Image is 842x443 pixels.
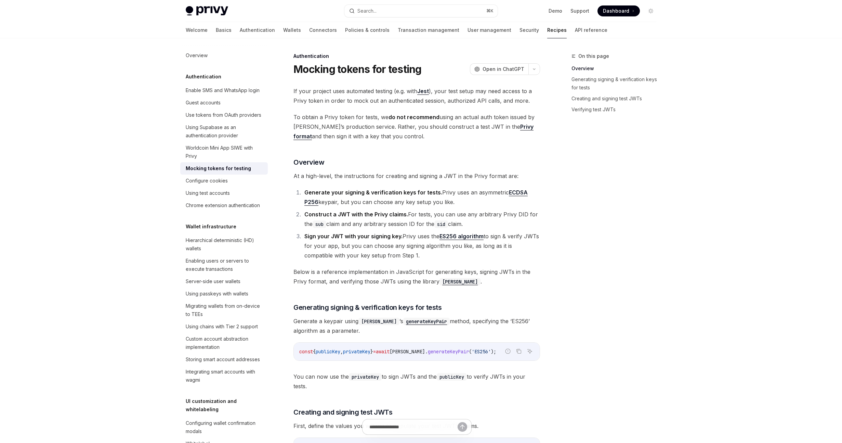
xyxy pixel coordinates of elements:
[186,368,264,384] div: Integrating smart accounts with wagmi
[373,349,376,355] span: =
[293,157,324,167] span: Overview
[180,109,268,121] a: Use tokens from OAuth providers
[293,86,540,105] span: If your project uses automated testing (e.g. with ), your test setup may need access to a Privy t...
[186,144,264,160] div: Worldcoin Mini App SIWE with Privy
[439,278,481,286] code: [PERSON_NAME]
[180,417,268,438] a: Configuring wallet confirmation modals
[180,288,268,300] a: Using passkeys with wallets
[304,189,442,196] strong: Generate your signing & verification keys for tests.
[186,86,260,94] div: Enable SMS and WhatsApp login
[304,211,408,218] strong: Construct a JWT with the Privy claims.
[240,22,275,38] a: Authentication
[186,302,264,318] div: Migrating wallets from on-device to TEEs
[428,349,469,355] span: generateKeyPair
[186,223,236,231] h5: Wallet infrastructure
[349,373,382,381] code: privateKey
[571,93,662,104] a: Creating and signing test JWTs
[468,22,511,38] a: User management
[503,347,512,356] button: Report incorrect code
[186,73,221,81] h5: Authentication
[216,22,232,38] a: Basics
[370,349,373,355] span: }
[293,171,540,181] span: At a high-level, the instructions for creating and signing a JWT in the Privy format are:
[180,353,268,366] a: Storing smart account addresses
[186,419,264,435] div: Configuring wallet confirmation modals
[186,257,264,273] div: Enabling users or servers to execute transactions
[470,63,528,75] button: Open in ChatGPT
[186,99,221,107] div: Guest accounts
[186,123,264,140] div: Using Supabase as an authentication provider
[186,22,208,38] a: Welcome
[570,8,589,14] a: Support
[180,320,268,333] a: Using chains with Tier 2 support
[186,51,208,60] div: Overview
[186,236,264,253] div: Hierarchical deterministic (HD) wallets
[293,53,540,60] div: Authentication
[180,255,268,275] a: Enabling users or servers to execute transactions
[358,318,399,325] code: [PERSON_NAME]
[302,231,540,260] li: Privy uses the to sign & verify JWTs for your app, but you can choose any signing algorithm you l...
[293,316,540,336] span: Generate a keypair using ’s method, specifying the ‘ES256’ algorithm as a parameter.
[309,22,337,38] a: Connectors
[186,322,258,331] div: Using chains with Tier 2 support
[398,22,459,38] a: Transaction management
[486,8,494,14] span: ⌘ K
[302,210,540,229] li: For tests, you can use any arbitrary Privy DID for the claim and any arbitrary session ID for the...
[293,267,540,286] span: Below is a reference implementation in JavaScript for generating keys, signing JWTs in the Privy ...
[403,318,450,325] a: generateKeyPair
[180,275,268,288] a: Server-side user wallets
[316,349,340,355] span: publicKey
[549,8,562,14] a: Demo
[390,349,425,355] span: [PERSON_NAME]
[293,372,540,391] span: You can now use the to sign JWTs and the to verify JWTs in your tests.
[180,300,268,320] a: Migrating wallets from on-device to TEEs
[571,104,662,115] a: Verifying test JWTs
[425,349,428,355] span: .
[186,111,261,119] div: Use tokens from OAuth providers
[186,335,264,351] div: Custom account abstraction implementation
[304,233,403,240] strong: Sign your JWT with your signing key.
[180,199,268,212] a: Chrome extension authentication
[434,220,448,228] code: sid
[180,84,268,97] a: Enable SMS and WhatsApp login
[469,349,472,355] span: (
[313,220,326,228] code: sub
[186,201,260,210] div: Chrome extension authentication
[578,52,609,60] span: On this page
[472,349,491,355] span: 'ES256'
[344,5,498,17] button: Search...⌘K
[357,7,377,15] div: Search...
[180,234,268,255] a: Hierarchical deterministic (HD) wallets
[186,164,251,173] div: Mocking tokens for testing
[180,366,268,386] a: Integrating smart accounts with wagmi
[302,188,540,207] li: Privy uses an asymmetric keypair, but you can choose any key setup you like.
[186,355,260,364] div: Storing smart account addresses
[514,347,523,356] button: Copy the contents from the code block
[180,333,268,353] a: Custom account abstraction implementation
[180,49,268,62] a: Overview
[525,347,534,356] button: Ask AI
[283,22,301,38] a: Wallets
[458,422,467,432] button: Send message
[186,189,230,197] div: Using test accounts
[403,318,450,325] code: generateKeyPair
[180,142,268,162] a: Worldcoin Mini App SIWE with Privy
[186,290,248,298] div: Using passkeys with wallets
[597,5,640,16] a: Dashboard
[186,397,268,414] h5: UI customization and whitelabeling
[340,349,343,355] span: ,
[299,349,313,355] span: const
[313,349,316,355] span: {
[345,22,390,38] a: Policies & controls
[186,277,240,286] div: Server-side user wallets
[519,22,539,38] a: Security
[293,112,540,141] span: To obtain a Privy token for tests, we using an actual auth token issued by [PERSON_NAME]’s produc...
[180,175,268,187] a: Configure cookies
[571,74,662,93] a: Generating signing & verification keys for tests
[180,162,268,175] a: Mocking tokens for testing
[186,177,228,185] div: Configure cookies
[439,233,484,240] a: ES256 algorithm
[180,121,268,142] a: Using Supabase as an authentication provider
[293,407,392,417] span: Creating and signing test JWTs
[575,22,607,38] a: API reference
